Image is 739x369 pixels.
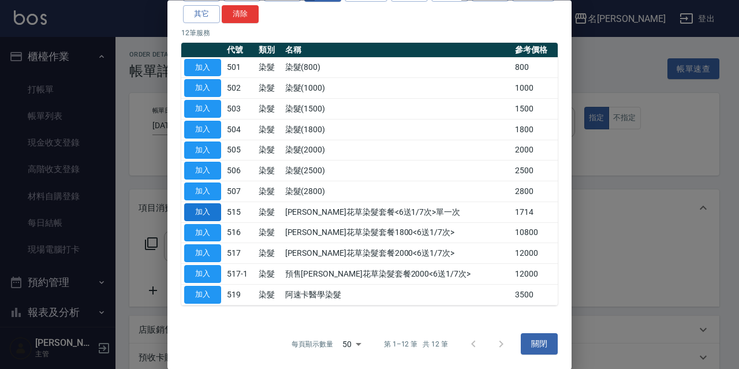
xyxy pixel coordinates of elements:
td: 501 [224,58,256,79]
th: 代號 [224,43,256,58]
td: 染髮 [256,243,282,264]
td: [PERSON_NAME]花草染髮套餐<6送1/7次>單一次 [282,202,512,223]
td: 染髮 [256,161,282,181]
td: 染髮 [256,58,282,79]
button: 加入 [184,245,221,263]
td: 2800 [512,181,558,202]
td: 505 [224,140,256,161]
td: 1714 [512,202,558,223]
td: 染髮 [256,181,282,202]
td: 染髮(1500) [282,99,512,120]
td: [PERSON_NAME]花草染髮套餐1800<6送1/7次> [282,223,512,244]
th: 名稱 [282,43,512,58]
button: 加入 [184,59,221,77]
td: 阿速卡醫學染髮 [282,285,512,305]
td: 517 [224,243,256,264]
td: 染髮(2800) [282,181,512,202]
td: 預售[PERSON_NAME]花草染髮套餐2000<6送1/7次> [282,264,512,285]
td: 染髮 [256,223,282,244]
td: 2000 [512,140,558,161]
td: 515 [224,202,256,223]
td: [PERSON_NAME]花草染髮套餐2000<6送1/7次> [282,243,512,264]
button: 加入 [184,141,221,159]
td: 染髮(2500) [282,161,512,181]
button: 加入 [184,100,221,118]
td: 染髮 [256,285,282,305]
button: 加入 [184,224,221,242]
td: 800 [512,58,558,79]
button: 加入 [184,266,221,284]
td: 12000 [512,264,558,285]
td: 516 [224,223,256,244]
td: 染髮(1800) [282,120,512,140]
td: 506 [224,161,256,181]
th: 參考價格 [512,43,558,58]
th: 類別 [256,43,282,58]
button: 加入 [184,121,221,139]
td: 3500 [512,285,558,305]
td: 染髮 [256,140,282,161]
td: 染髮(1000) [282,78,512,99]
td: 504 [224,120,256,140]
p: 第 1–12 筆 共 12 筆 [384,339,448,349]
button: 清除 [222,5,259,23]
p: 12 筆服務 [181,28,558,38]
button: 加入 [184,286,221,304]
button: 其它 [183,5,220,23]
td: 染髮(800) [282,58,512,79]
td: 507 [224,181,256,202]
td: 染髮 [256,99,282,120]
button: 關閉 [521,334,558,355]
td: 10800 [512,223,558,244]
td: 染髮 [256,264,282,285]
td: 12000 [512,243,558,264]
td: 1800 [512,120,558,140]
td: 502 [224,78,256,99]
td: 染髮(2000) [282,140,512,161]
td: 503 [224,99,256,120]
td: 染髮 [256,78,282,99]
button: 加入 [184,162,221,180]
td: 1000 [512,78,558,99]
td: 517-1 [224,264,256,285]
p: 每頁顯示數量 [292,339,333,349]
td: 519 [224,285,256,305]
div: 50 [338,329,365,360]
button: 加入 [184,80,221,98]
td: 染髮 [256,120,282,140]
td: 2500 [512,161,558,181]
button: 加入 [184,183,221,201]
td: 1500 [512,99,558,120]
button: 加入 [184,203,221,221]
td: 染髮 [256,202,282,223]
